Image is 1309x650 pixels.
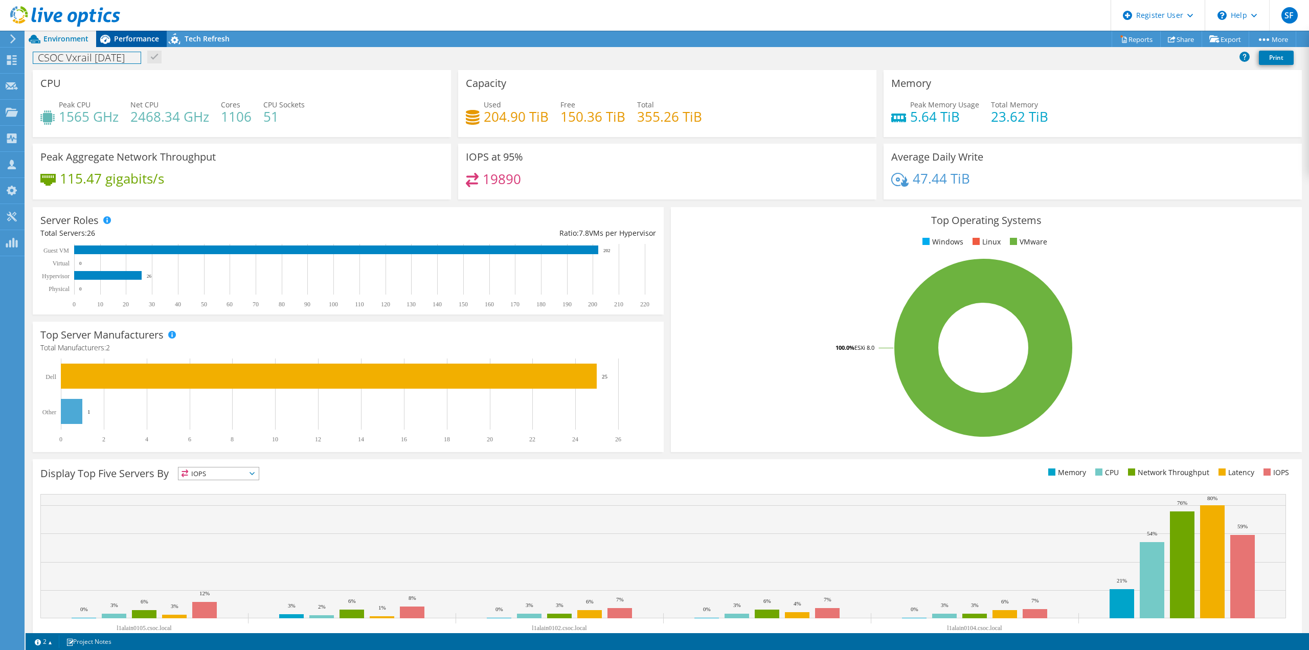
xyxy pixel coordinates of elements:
[348,598,356,604] text: 6%
[579,228,589,238] span: 7.8
[1031,597,1039,603] text: 7%
[130,100,159,109] span: Net CPU
[117,624,172,632] text: l1alain0105.csoc.local
[42,409,56,416] text: Other
[1147,530,1157,536] text: 54%
[1281,7,1298,24] span: SF
[991,100,1038,109] span: Total Memory
[484,100,501,109] span: Used
[263,111,305,122] h4: 51
[510,301,520,308] text: 170
[487,436,493,443] text: 20
[947,624,1002,632] text: l1alain0104.csoc.local
[123,301,129,308] text: 20
[616,596,624,602] text: 7%
[1261,467,1289,478] li: IOPS
[49,285,70,293] text: Physical
[348,228,656,239] div: Ratio: VMs per Hypervisor
[572,436,578,443] text: 24
[358,436,364,443] text: 14
[526,602,533,608] text: 3%
[40,342,656,353] h4: Total Manufacturers:
[59,635,119,648] a: Project Notes
[102,436,105,443] text: 2
[1125,467,1209,478] li: Network Throughput
[40,151,216,163] h3: Peak Aggregate Network Throughput
[794,600,801,607] text: 4%
[733,602,741,608] text: 3%
[444,436,450,443] text: 18
[106,343,110,352] span: 2
[288,602,296,609] text: 3%
[59,436,62,443] text: 0
[201,301,207,308] text: 50
[231,436,234,443] text: 8
[824,596,831,602] text: 7%
[60,173,164,184] h4: 115.47 gigabits/s
[40,329,164,341] h3: Top Server Manufacturers
[459,301,468,308] text: 150
[407,301,416,308] text: 130
[1249,31,1296,47] a: More
[43,247,69,254] text: Guest VM
[1207,495,1217,501] text: 80%
[1046,467,1086,478] li: Memory
[891,78,931,89] h3: Memory
[147,274,152,279] text: 26
[141,598,148,604] text: 6%
[28,635,59,648] a: 2
[466,151,523,163] h3: IOPS at 95%
[178,467,259,480] span: IOPS
[315,436,321,443] text: 12
[1117,577,1127,584] text: 21%
[227,301,233,308] text: 60
[640,301,649,308] text: 220
[970,236,1001,248] li: Linux
[854,344,874,351] tspan: ESXi 8.0
[59,100,91,109] span: Peak CPU
[763,598,771,604] text: 6%
[40,228,348,239] div: Total Servers:
[114,34,159,43] span: Performance
[991,111,1048,122] h4: 23.62 TiB
[263,100,305,109] span: CPU Sockets
[145,436,148,443] text: 4
[971,602,979,608] text: 3%
[603,248,611,253] text: 202
[87,228,95,238] span: 26
[485,301,494,308] text: 160
[175,301,181,308] text: 40
[33,52,141,63] h1: CSOC Vxrail [DATE]
[920,236,963,248] li: Windows
[401,436,407,443] text: 16
[483,173,521,185] h4: 19890
[1217,11,1227,20] svg: \n
[703,606,711,612] text: 0%
[199,590,210,596] text: 12%
[614,301,623,308] text: 210
[110,602,118,608] text: 3%
[171,603,178,609] text: 3%
[556,602,563,608] text: 3%
[586,598,594,604] text: 6%
[910,100,979,109] span: Peak Memory Usage
[588,301,597,308] text: 200
[1112,31,1161,47] a: Reports
[466,78,506,89] h3: Capacity
[637,111,702,122] h4: 355.26 TiB
[355,301,364,308] text: 110
[40,215,99,226] h3: Server Roles
[1093,467,1119,478] li: CPU
[913,173,970,184] h4: 47.44 TiB
[910,111,979,122] h4: 5.64 TiB
[433,301,442,308] text: 140
[42,273,70,280] text: Hypervisor
[836,344,854,351] tspan: 100.0%
[79,261,82,266] text: 0
[149,301,155,308] text: 30
[40,78,61,89] h3: CPU
[53,260,70,267] text: Virtual
[495,606,503,612] text: 0%
[560,100,575,109] span: Free
[1007,236,1047,248] li: VMware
